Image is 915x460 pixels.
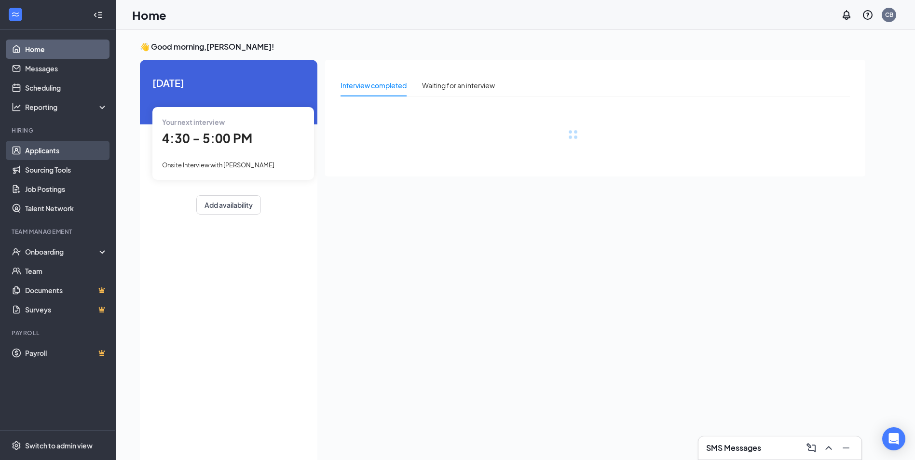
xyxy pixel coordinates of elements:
a: Home [25,40,108,59]
a: Sourcing Tools [25,160,108,179]
div: Reporting [25,102,108,112]
div: Switch to admin view [25,441,93,450]
span: [DATE] [152,75,305,90]
a: Applicants [25,141,108,160]
button: Add availability [196,195,261,215]
a: Team [25,261,108,281]
svg: Analysis [12,102,21,112]
h3: 👋 Good morning, [PERSON_NAME] ! [140,41,865,52]
svg: Collapse [93,10,103,20]
span: Onsite Interview with [PERSON_NAME] [162,161,274,169]
div: Payroll [12,329,106,337]
svg: Minimize [840,442,852,454]
a: Talent Network [25,199,108,218]
svg: ChevronUp [823,442,834,454]
button: Minimize [838,440,854,456]
button: ChevronUp [821,440,836,456]
h1: Home [132,7,166,23]
svg: QuestionInfo [862,9,874,21]
span: Your next interview [162,118,225,126]
svg: Notifications [841,9,852,21]
div: Interview completed [341,80,407,91]
a: DocumentsCrown [25,281,108,300]
svg: ComposeMessage [806,442,817,454]
a: Job Postings [25,179,108,199]
a: PayrollCrown [25,343,108,363]
a: SurveysCrown [25,300,108,319]
a: Messages [25,59,108,78]
svg: WorkstreamLogo [11,10,20,19]
div: Onboarding [25,247,99,257]
span: 4:30 - 5:00 PM [162,130,252,146]
div: Waiting for an interview [422,80,495,91]
div: Open Intercom Messenger [882,427,905,450]
div: CB [885,11,893,19]
svg: UserCheck [12,247,21,257]
div: Team Management [12,228,106,236]
a: Scheduling [25,78,108,97]
div: Hiring [12,126,106,135]
h3: SMS Messages [706,443,761,453]
svg: Settings [12,441,21,450]
button: ComposeMessage [804,440,819,456]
